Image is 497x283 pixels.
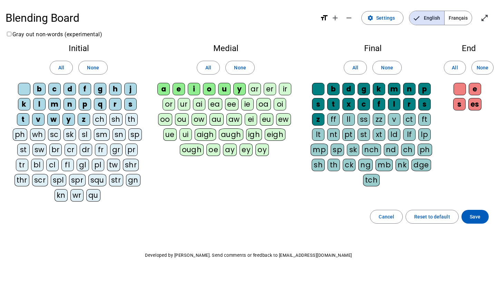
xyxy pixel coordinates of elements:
mat-icon: format_size [320,14,328,22]
span: All [352,64,358,72]
div: ai [193,98,205,110]
div: thr [14,174,30,186]
div: a [157,83,170,95]
div: fl [61,159,74,171]
div: m [388,83,400,95]
div: f [373,98,385,110]
mat-button-toggle-group: Language selection [409,11,472,25]
div: str [109,174,123,186]
div: nch [362,144,381,156]
div: p [418,83,431,95]
div: b [33,83,46,95]
div: r [403,98,416,110]
button: None [78,61,107,75]
div: augh [219,128,243,141]
div: y [62,113,75,126]
div: ea [208,98,222,110]
div: t [327,98,340,110]
div: er [264,83,276,95]
span: None [234,64,246,72]
div: squ [88,174,107,186]
div: sm [94,128,110,141]
div: mb [376,159,393,171]
div: or [163,98,175,110]
h2: Medial [157,44,294,52]
span: All [452,64,458,72]
div: y [233,83,246,95]
div: sk [64,128,76,141]
div: tw [107,159,120,171]
input: Gray out non-words (experimental) [7,32,11,36]
div: ll [342,113,355,126]
span: All [205,64,211,72]
div: n [64,98,76,110]
div: sc [48,128,61,141]
div: m [48,98,61,110]
span: None [477,64,488,72]
div: nk [396,159,409,171]
div: s [312,98,324,110]
div: ey [240,144,253,156]
button: All [444,61,466,75]
div: v [388,113,400,126]
div: zz [373,113,385,126]
div: f [79,83,91,95]
div: s [124,98,137,110]
div: ch [93,113,107,126]
div: h [109,83,121,95]
div: fr [95,144,107,156]
div: tch [363,174,380,186]
div: ph [13,128,27,141]
div: sp [128,128,142,141]
div: ue [163,128,177,141]
mat-icon: remove [345,14,353,22]
div: d [64,83,76,95]
div: st [358,128,370,141]
div: l [33,98,46,110]
div: q [94,98,106,110]
div: ow [192,113,207,126]
div: ir [279,83,291,95]
button: None [471,61,494,75]
div: au [209,113,224,126]
div: ei [245,113,257,126]
button: Save [461,210,489,224]
div: r [109,98,121,110]
div: dge [411,159,431,171]
mat-icon: open_in_full [480,14,489,22]
div: igh [246,128,262,141]
div: nd [384,144,398,156]
div: br [49,144,62,156]
div: g [94,83,106,95]
div: sw [32,144,47,156]
div: spr [69,174,86,186]
div: w [47,113,60,126]
div: i [188,83,200,95]
span: English [409,11,444,25]
div: ch [401,144,415,156]
button: None [372,61,401,75]
span: Save [470,213,480,221]
div: sn [113,128,126,141]
div: sl [79,128,91,141]
div: k [373,83,385,95]
div: xt [373,128,385,141]
div: es [468,98,481,110]
div: sk [347,144,359,156]
div: c [48,83,61,95]
div: e [469,83,481,95]
div: lp [418,128,431,141]
div: ng [358,159,373,171]
div: ou [175,113,189,126]
div: b [327,83,340,95]
div: eigh [265,128,285,141]
div: g [358,83,370,95]
div: st [17,144,30,156]
mat-icon: add [331,14,339,22]
h2: End [451,44,486,52]
div: k [18,98,30,110]
div: z [78,113,90,126]
div: pt [342,128,355,141]
div: scr [32,174,48,186]
div: ss [358,113,370,126]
